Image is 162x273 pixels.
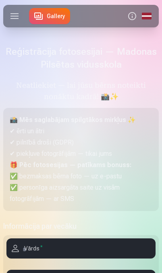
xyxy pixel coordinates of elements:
[10,182,152,205] p: ✅ personīga aizsargāta saite uz visām fotogrāfijām — ar SMS
[139,5,154,27] a: Global
[29,8,70,24] a: Gallery
[3,45,159,71] h1: Reģistrācija fotosesijai — Madonas Pilsētas vidusskola
[3,81,159,103] h5: Neatliekiet — lai jūsu bērns noteikti nonāktu kadrā! 📸✨
[10,137,152,148] p: ✔ pilnībā droši (GDPR)
[10,171,152,182] p: ✅ bezmaksas bērna foto — uz e-pastu
[10,116,136,124] strong: 📸 Mēs saglabājam spilgtākos mirkļus ✨
[10,161,131,169] strong: 🎁 Pēc fotosesijas — patīkams bonuss:
[10,126,152,137] p: ✔ ērti un ātri
[10,148,152,159] p: ✔ piekļuve fotogrāfijām — tikai jums
[125,5,139,27] button: Info
[3,221,159,232] h5: Informācija par vecāku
